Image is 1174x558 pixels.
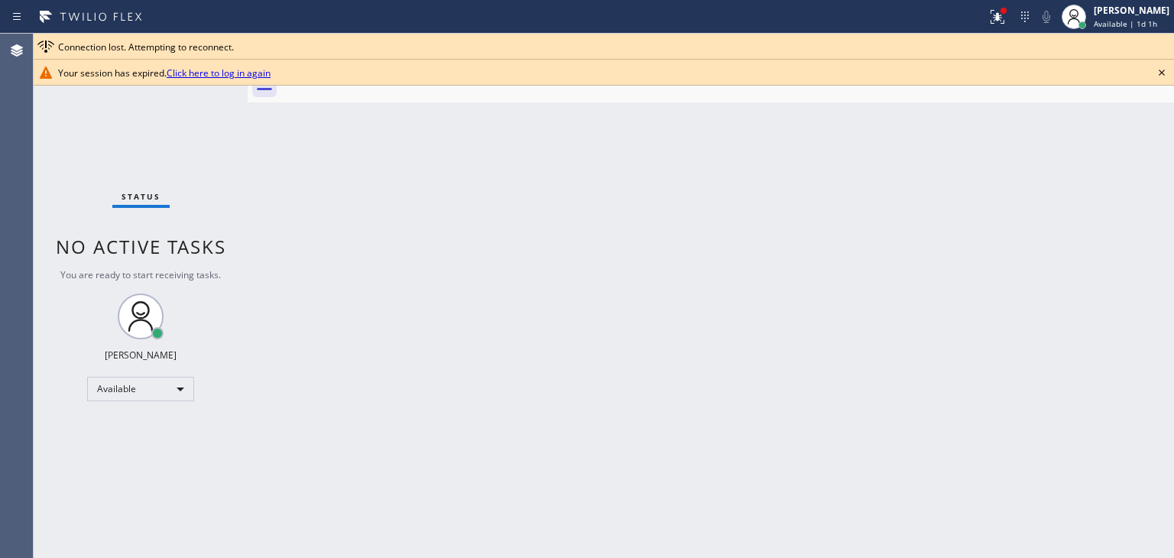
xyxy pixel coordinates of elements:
[1094,4,1169,17] div: [PERSON_NAME]
[58,41,234,54] span: Connection lost. Attempting to reconnect.
[60,268,221,281] span: You are ready to start receiving tasks.
[1094,18,1157,29] span: Available | 1d 1h
[167,67,271,79] a: Click here to log in again
[58,67,271,79] span: Your session has expired.
[87,377,194,401] div: Available
[122,191,161,202] span: Status
[56,234,226,259] span: No active tasks
[105,349,177,362] div: [PERSON_NAME]
[1036,6,1057,28] button: Mute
